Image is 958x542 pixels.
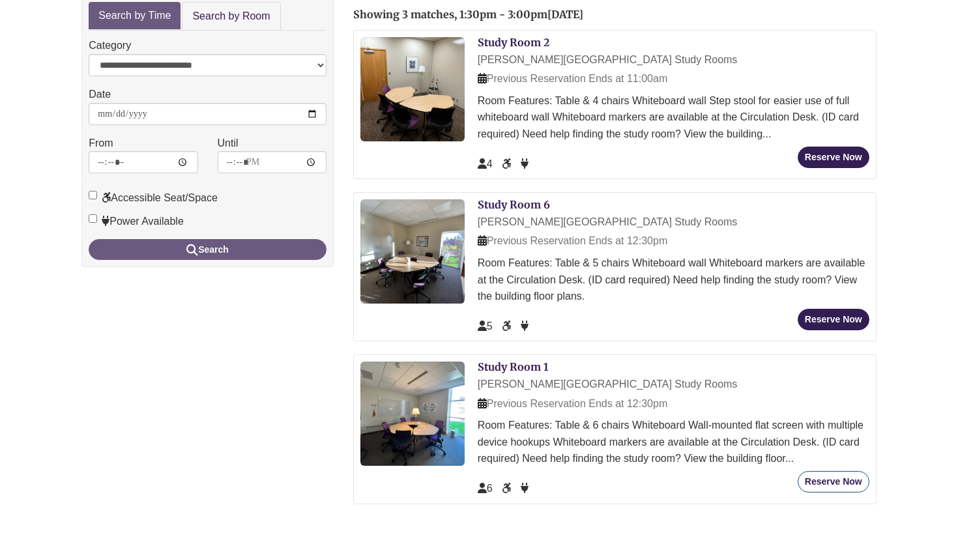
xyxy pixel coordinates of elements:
[478,398,667,409] span: Previous Reservation Ends at 12:30pm
[360,37,465,141] img: Study Room 2
[89,86,111,103] label: Date
[478,214,869,231] div: [PERSON_NAME][GEOGRAPHIC_DATA] Study Rooms
[478,255,869,305] div: Room Features: Table & 5 chairs Whiteboard wall Whiteboard markers are available at the Circulati...
[798,147,869,168] button: Reserve Now
[89,2,181,30] a: Search by Time
[218,135,239,152] label: Until
[478,198,550,211] a: Study Room 6
[478,36,549,49] a: Study Room 2
[478,158,493,169] span: The capacity of this space
[521,483,529,494] span: Power Available
[89,213,184,230] label: Power Available
[89,135,113,152] label: From
[478,376,869,393] div: [PERSON_NAME][GEOGRAPHIC_DATA] Study Rooms
[502,158,514,169] span: Accessible Seat/Space
[798,309,869,330] button: Reserve Now
[454,8,583,21] span: , 1:30pm - 3:00pm[DATE]
[478,321,493,332] span: The capacity of this space
[360,362,465,466] img: Study Room 1
[89,190,218,207] label: Accessible Seat/Space
[360,199,465,304] img: Study Room 6
[89,37,131,54] label: Category
[502,483,514,494] span: Accessible Seat/Space
[478,483,493,494] span: The capacity of this space
[89,214,97,223] input: Power Available
[478,235,667,246] span: Previous Reservation Ends at 12:30pm
[521,158,529,169] span: Power Available
[353,9,877,21] h2: Showing 3 matches
[478,93,869,143] div: Room Features: Table & 4 chairs Whiteboard wall Step stool for easier use of full whiteboard wall...
[521,321,529,332] span: Power Available
[478,417,869,467] div: Room Features: Table & 6 chairs Whiteboard Wall-mounted flat screen with multiple device hookups ...
[502,321,514,332] span: Accessible Seat/Space
[478,73,667,84] span: Previous Reservation Ends at 11:00am
[798,471,869,492] button: Reserve Now
[478,360,548,373] a: Study Room 1
[182,2,280,31] a: Search by Room
[478,51,869,68] div: [PERSON_NAME][GEOGRAPHIC_DATA] Study Rooms
[89,239,327,260] button: Search
[89,191,97,199] input: Accessible Seat/Space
